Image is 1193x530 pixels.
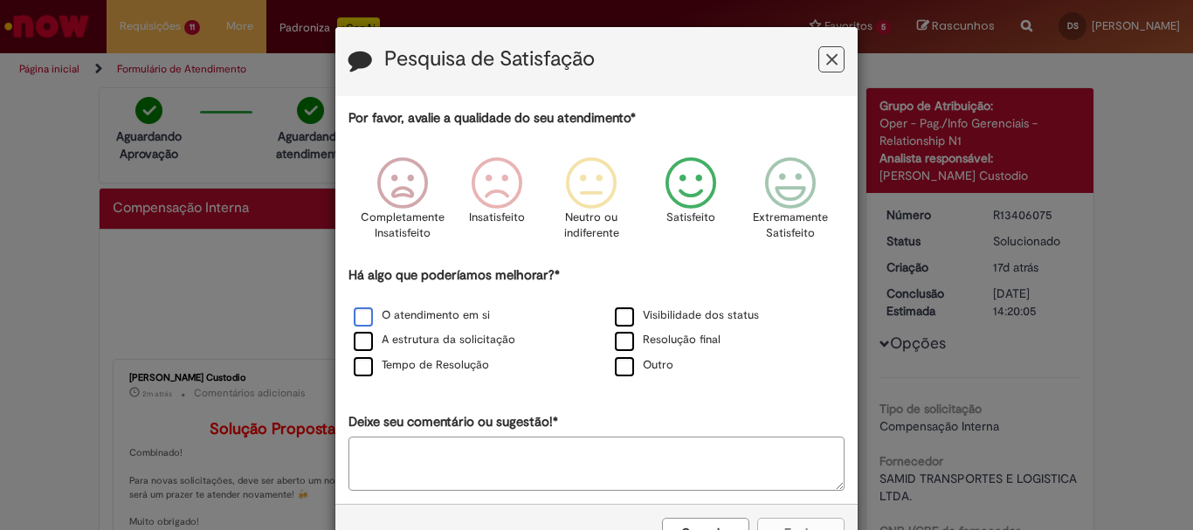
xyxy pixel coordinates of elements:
[615,332,721,348] label: Resolução final
[348,266,845,379] div: Há algo que poderíamos melhorar?*
[560,210,623,242] p: Neutro ou indiferente
[469,210,525,226] p: Insatisfeito
[361,210,445,242] p: Completamente Insatisfeito
[354,307,490,324] label: O atendimento em si
[358,144,447,264] div: Completamente Insatisfeito
[452,144,541,264] div: Insatisfeito
[615,307,759,324] label: Visibilidade dos status
[354,332,515,348] label: A estrutura da solicitação
[547,144,636,264] div: Neutro ou indiferente
[666,210,715,226] p: Satisfeito
[746,144,835,264] div: Extremamente Satisfeito
[354,357,489,374] label: Tempo de Resolução
[348,109,636,127] label: Por favor, avalie a qualidade do seu atendimento*
[615,357,673,374] label: Outro
[641,144,741,264] div: Satisfeito
[384,48,595,71] label: Pesquisa de Satisfação
[753,210,828,242] p: Extremamente Satisfeito
[348,413,558,431] label: Deixe seu comentário ou sugestão!*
